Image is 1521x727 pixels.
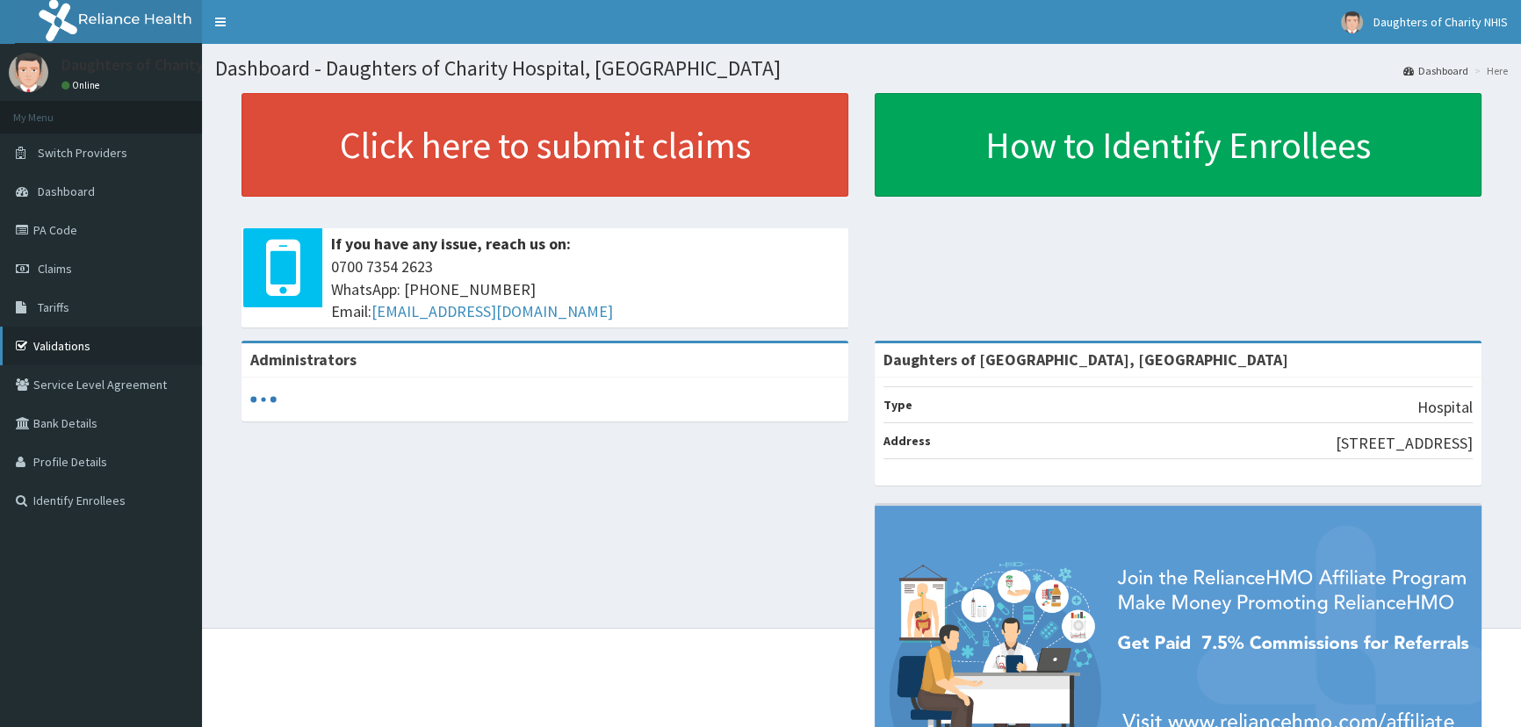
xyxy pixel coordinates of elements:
li: Here [1470,63,1508,78]
img: User Image [9,53,48,92]
img: User Image [1341,11,1363,33]
strong: Daughters of [GEOGRAPHIC_DATA], [GEOGRAPHIC_DATA] [883,349,1288,370]
a: Dashboard [1403,63,1468,78]
b: Address [883,433,931,449]
p: Hospital [1417,396,1473,419]
p: Daughters of Charity NHIS [61,57,241,73]
span: 0700 7354 2623 WhatsApp: [PHONE_NUMBER] Email: [331,256,840,323]
p: [STREET_ADDRESS] [1336,432,1473,455]
b: Administrators [250,349,357,370]
b: Type [883,397,912,413]
a: Online [61,79,104,91]
svg: audio-loading [250,386,277,413]
span: Daughters of Charity NHIS [1373,14,1508,30]
b: If you have any issue, reach us on: [331,234,571,254]
a: Click here to submit claims [241,93,848,197]
h1: Dashboard - Daughters of Charity Hospital, [GEOGRAPHIC_DATA] [215,57,1508,80]
span: Dashboard [38,184,95,199]
span: Tariffs [38,299,69,315]
a: [EMAIL_ADDRESS][DOMAIN_NAME] [371,301,613,321]
span: Claims [38,261,72,277]
span: Switch Providers [38,145,127,161]
a: How to Identify Enrollees [875,93,1481,197]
